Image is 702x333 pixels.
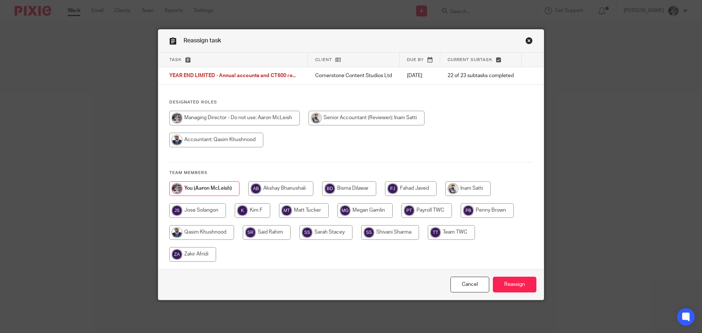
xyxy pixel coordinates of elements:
input: Reassign [493,277,536,292]
h4: Team members [169,170,533,176]
span: Due by [407,58,424,62]
td: 22 of 23 subtasks completed [440,67,521,85]
span: Current subtask [448,58,492,62]
a: Close this dialog window [525,37,533,47]
p: Cornerstone Content Studios Ltd [315,72,393,79]
span: Reassign task [184,38,221,43]
h4: Designated Roles [169,99,533,105]
span: YEAR END LIMITED - Annual accounts and CT600 re... [169,73,296,79]
span: Client [315,58,332,62]
span: Task [169,58,182,62]
p: [DATE] [407,72,433,79]
a: Close this dialog window [450,277,489,292]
